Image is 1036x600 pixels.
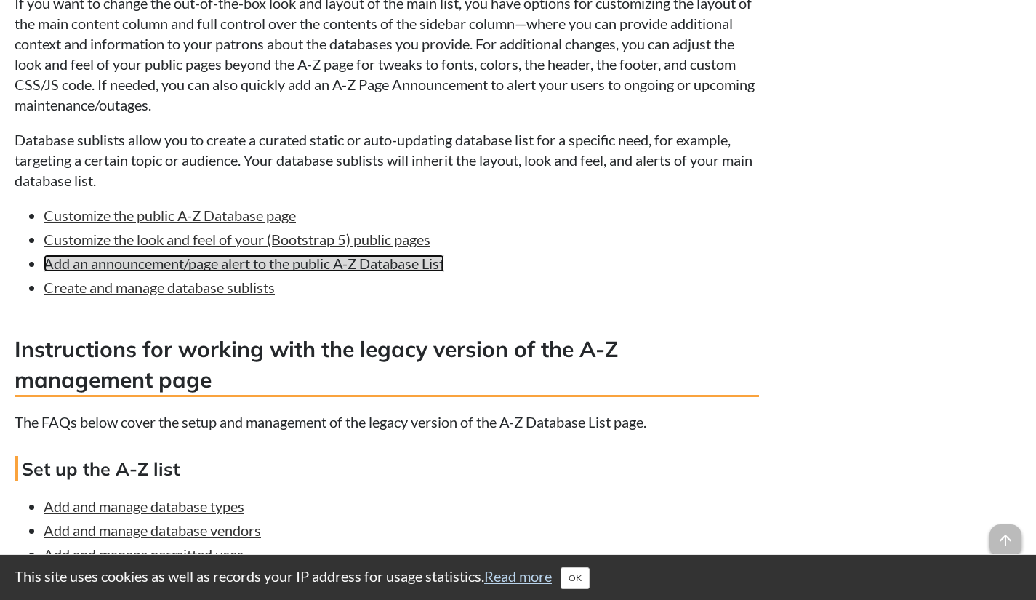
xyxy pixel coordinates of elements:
h4: Set up the A-Z list [15,456,759,481]
a: Add and manage permitted uses [44,545,244,563]
span: arrow_upward [989,524,1021,556]
p: The FAQs below cover the setup and management of the legacy version of the A-Z Database List page. [15,412,759,432]
a: Customize the look and feel of your (Bootstrap 5) public pages [44,231,430,248]
a: Add and manage database types [44,497,244,515]
h3: Instructions for working with the legacy version of the A-Z management page [15,334,759,397]
a: Add an announcement/page alert to the public A-Z Database List [44,255,444,272]
a: Read more [484,567,552,585]
a: arrow_upward [989,526,1021,543]
p: Database sublists allow you to create a curated static or auto-updating database list for a speci... [15,129,759,191]
a: Add and manage database vendors [44,521,261,539]
a: Create and manage database sublists [44,279,275,296]
a: Customize the public A-Z Database page [44,207,296,224]
button: Close [561,567,590,589]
